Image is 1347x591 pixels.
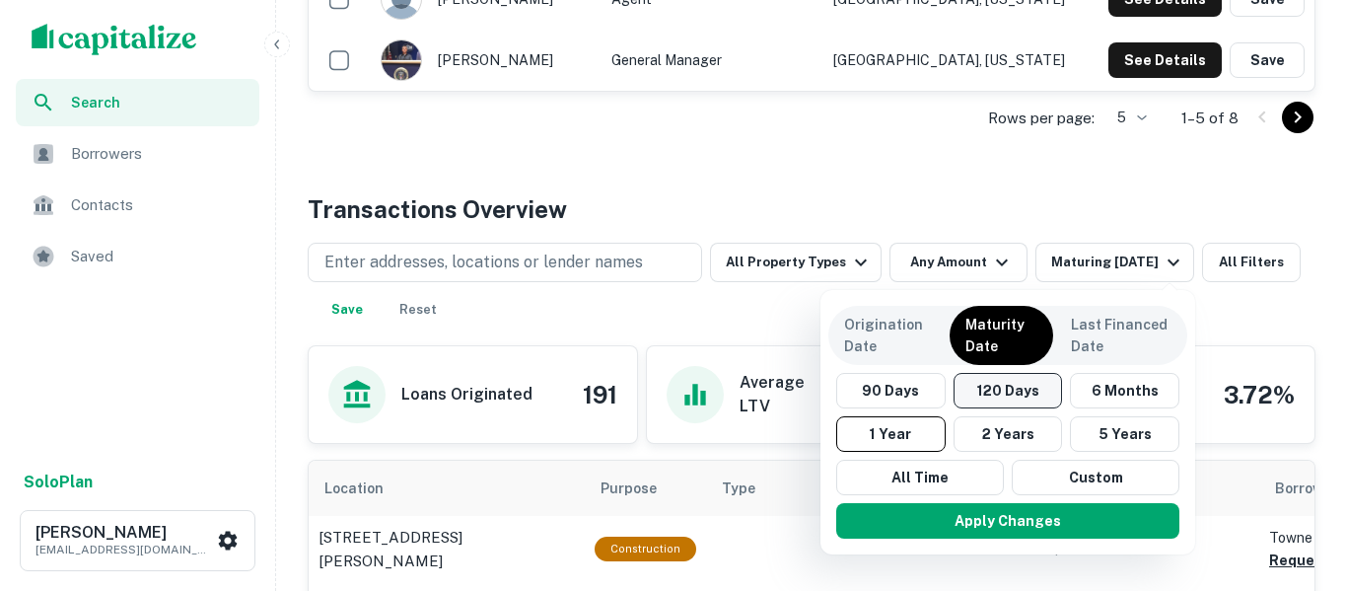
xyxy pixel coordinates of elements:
p: Last Financed Date [1071,314,1171,357]
button: 5 Years [1070,416,1179,452]
button: 6 Months [1070,373,1179,408]
button: 1 Year [836,416,946,452]
iframe: Chat Widget [1248,433,1347,528]
p: Maturity Date [965,314,1037,357]
button: Custom [1012,460,1179,495]
button: 90 Days [836,373,946,408]
button: 2 Years [954,416,1063,452]
button: 120 Days [954,373,1063,408]
button: All Time [836,460,1004,495]
button: Apply Changes [836,503,1179,539]
p: Origination Date [844,314,932,357]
